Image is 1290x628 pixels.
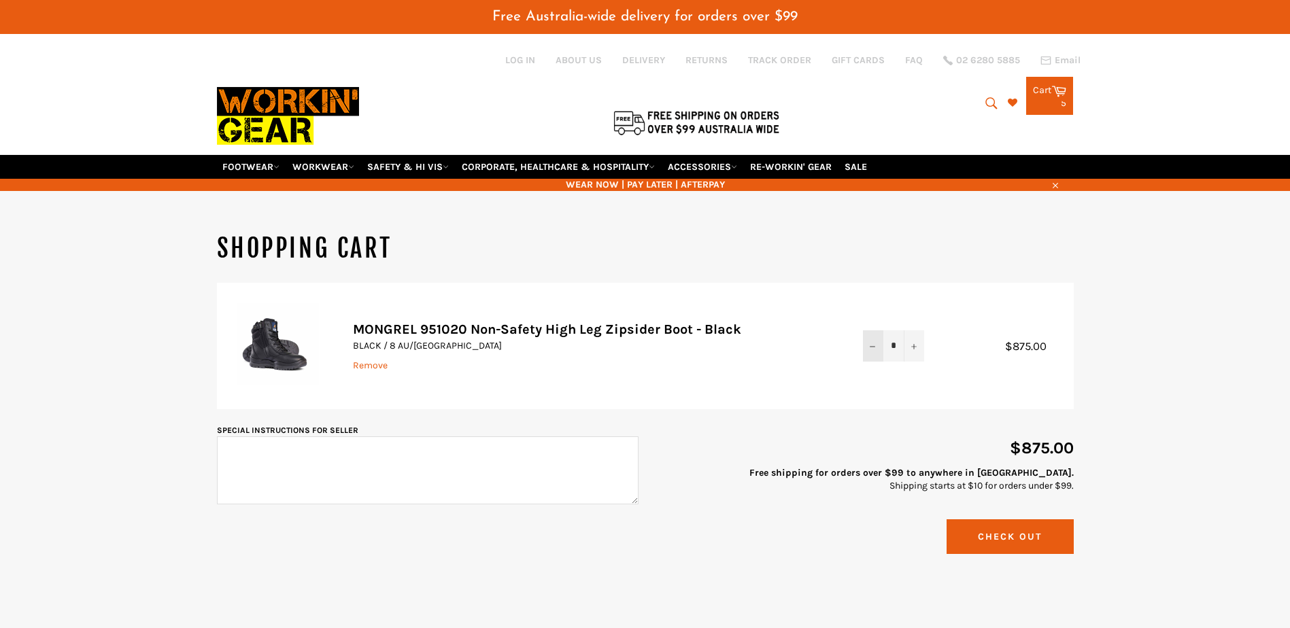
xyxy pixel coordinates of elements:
a: Email [1040,55,1081,66]
a: GIFT CARDS [832,54,885,67]
a: CORPORATE, HEALTHCARE & HOSPITALITY [456,155,660,179]
a: Cart 5 [1026,77,1073,115]
img: MONGREL 951020 Non-Safety High Leg Zipsider Boot - Black - BLACK / 8 AU/UK [237,303,319,385]
span: Email [1055,56,1081,65]
a: MONGREL 951020 Non-Safety High Leg Zipsider Boot - Black [353,321,741,337]
a: WORKWEAR [287,155,360,179]
a: ACCESSORIES [662,155,743,179]
strong: Free shipping for orders over $99 to anywhere in [GEOGRAPHIC_DATA]. [749,467,1074,478]
a: RE-WORKIN' GEAR [745,155,837,179]
span: 5 [1061,97,1066,109]
button: Check Out [947,519,1074,554]
a: ABOUT US [556,54,602,67]
span: $875.00 [1005,340,1060,353]
label: Special instructions for seller [217,425,358,435]
button: Reduce item quantity by one [863,330,883,361]
a: DELIVERY [622,54,665,67]
a: RETURNS [685,54,728,67]
a: SAFETY & HI VIS [362,155,454,179]
img: Flat $9.95 shipping Australia wide [611,108,781,137]
a: FAQ [905,54,923,67]
a: Remove [353,360,388,371]
img: Workin Gear leaders in Workwear, Safety Boots, PPE, Uniforms. Australia's No.1 in Workwear [217,77,359,154]
button: Increase item quantity by one [904,330,924,361]
a: FOOTWEAR [217,155,285,179]
h1: Shopping Cart [217,232,1074,266]
span: WEAR NOW | PAY LATER | AFTERPAY [217,178,1074,191]
span: 02 6280 5885 [956,56,1020,65]
a: TRACK ORDER [748,54,811,67]
a: 02 6280 5885 [943,56,1020,65]
span: Free Australia-wide delivery for orders over $99 [492,10,798,24]
span: $875.00 [1010,438,1074,457]
a: Log in [505,54,535,66]
p: BLACK / 8 AU/[GEOGRAPHIC_DATA] [353,339,836,352]
a: SALE [839,155,872,179]
p: Shipping starts at $10 for orders under $99. [652,466,1074,493]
